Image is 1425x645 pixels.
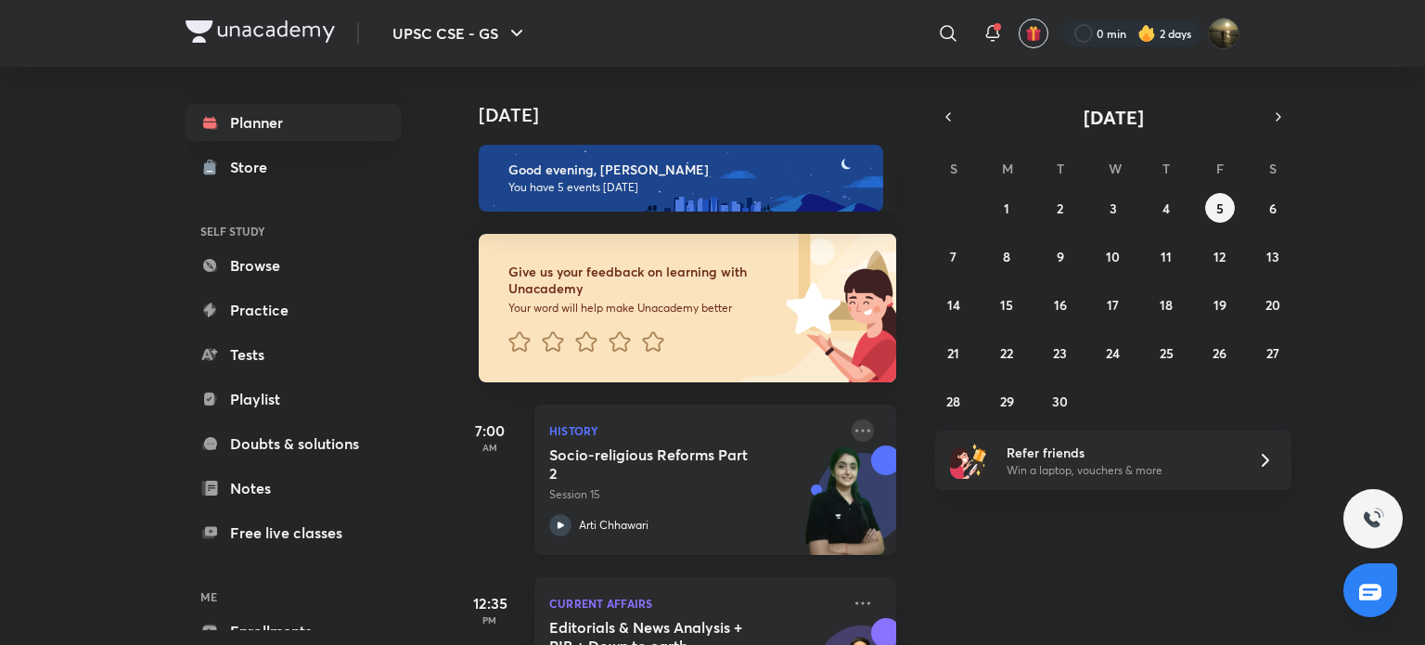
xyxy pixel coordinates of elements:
[992,290,1021,319] button: September 15, 2025
[453,614,527,626] p: PM
[1098,193,1128,223] button: September 3, 2025
[950,160,957,177] abbr: Sunday
[992,386,1021,416] button: September 29, 2025
[961,104,1265,130] button: [DATE]
[723,234,896,382] img: feedback_image
[1007,443,1235,462] h6: Refer friends
[950,248,956,265] abbr: September 7, 2025
[1007,462,1235,479] p: Win a laptop, vouchers & more
[939,386,969,416] button: September 28, 2025
[579,517,648,534] p: Arti Chhawari
[508,301,779,316] p: Your word will help make Unacademy better
[1046,193,1075,223] button: September 2, 2025
[1110,200,1117,217] abbr: September 3, 2025
[1162,160,1170,177] abbr: Thursday
[508,161,867,178] h6: Good evening, [PERSON_NAME]
[1161,248,1172,265] abbr: September 11, 2025
[1084,105,1144,130] span: [DATE]
[947,344,959,362] abbr: September 21, 2025
[186,291,401,329] a: Practice
[1098,290,1128,319] button: September 17, 2025
[1258,241,1288,271] button: September 13, 2025
[1213,344,1226,362] abbr: September 26, 2025
[1162,200,1170,217] abbr: September 4, 2025
[186,581,401,613] h6: ME
[1025,25,1042,42] img: avatar
[186,215,401,247] h6: SELF STUDY
[186,104,401,141] a: Planner
[186,514,401,551] a: Free live classes
[1213,248,1226,265] abbr: September 12, 2025
[549,592,841,614] p: Current Affairs
[1205,290,1235,319] button: September 19, 2025
[947,296,960,314] abbr: September 14, 2025
[1208,18,1239,49] img: Omkar Gote
[1266,344,1279,362] abbr: September 27, 2025
[1205,193,1235,223] button: September 5, 2025
[939,241,969,271] button: September 7, 2025
[1046,241,1075,271] button: September 9, 2025
[1004,200,1009,217] abbr: September 1, 2025
[186,470,401,507] a: Notes
[1269,200,1277,217] abbr: September 6, 2025
[1000,296,1013,314] abbr: September 15, 2025
[1265,296,1280,314] abbr: September 20, 2025
[1137,24,1156,43] img: streak
[508,264,779,297] h6: Give us your feedback on learning with Unacademy
[186,381,401,418] a: Playlist
[1003,248,1010,265] abbr: September 8, 2025
[1109,160,1122,177] abbr: Wednesday
[1000,393,1014,410] abbr: September 29, 2025
[1054,296,1067,314] abbr: September 16, 2025
[186,20,335,43] img: Company Logo
[381,15,539,52] button: UPSC CSE - GS
[453,419,527,442] h5: 7:00
[946,393,960,410] abbr: September 28, 2025
[1046,290,1075,319] button: September 16, 2025
[939,338,969,368] button: September 21, 2025
[549,419,841,442] p: History
[1053,344,1067,362] abbr: September 23, 2025
[1057,200,1063,217] abbr: September 2, 2025
[1258,193,1288,223] button: September 6, 2025
[1151,241,1181,271] button: September 11, 2025
[1269,160,1277,177] abbr: Saturday
[1205,241,1235,271] button: September 12, 2025
[453,592,527,614] h5: 12:35
[1002,160,1013,177] abbr: Monday
[479,145,883,212] img: evening
[1046,386,1075,416] button: September 30, 2025
[1019,19,1048,48] button: avatar
[549,445,780,483] h5: Socio-religious Reforms Part 2
[1052,393,1068,410] abbr: September 30, 2025
[186,247,401,284] a: Browse
[1216,160,1224,177] abbr: Friday
[1213,296,1226,314] abbr: September 19, 2025
[230,156,278,178] div: Store
[186,425,401,462] a: Doubts & solutions
[1000,344,1013,362] abbr: September 22, 2025
[1107,296,1119,314] abbr: September 17, 2025
[549,486,841,503] p: Session 15
[1151,338,1181,368] button: September 25, 2025
[992,338,1021,368] button: September 22, 2025
[186,20,335,47] a: Company Logo
[1160,344,1174,362] abbr: September 25, 2025
[186,148,401,186] a: Store
[794,445,896,574] img: unacademy
[1258,338,1288,368] button: September 27, 2025
[950,442,987,479] img: referral
[992,193,1021,223] button: September 1, 2025
[453,442,527,453] p: AM
[1362,508,1384,530] img: ttu
[1057,160,1064,177] abbr: Tuesday
[992,241,1021,271] button: September 8, 2025
[1266,248,1279,265] abbr: September 13, 2025
[1106,248,1120,265] abbr: September 10, 2025
[508,180,867,195] p: You have 5 events [DATE]
[939,290,969,319] button: September 14, 2025
[1106,344,1120,362] abbr: September 24, 2025
[1151,193,1181,223] button: September 4, 2025
[1046,338,1075,368] button: September 23, 2025
[1160,296,1173,314] abbr: September 18, 2025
